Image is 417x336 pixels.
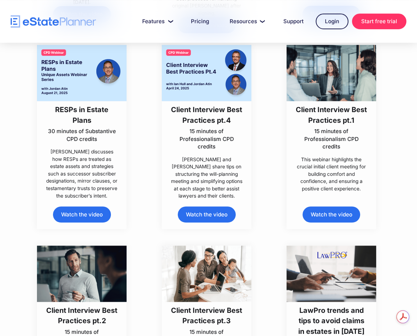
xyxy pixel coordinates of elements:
h3: Client Interview Best Practices pt.1 [295,105,368,126]
a: Watch the video [303,206,360,223]
h3: Client Interview Best Practices pt.2 [46,305,118,326]
a: Watch the video [53,206,111,223]
a: Watch the video [178,206,236,223]
a: Start free trial [352,14,406,29]
p: [PERSON_NAME] discusses how RESPs are treated as estate assets and strategies such as successor s... [46,148,118,199]
p: 15 minutes of Professionalism CPD credits [295,127,368,150]
a: Features [134,14,179,28]
a: RESPs in Estate Plans30 minutes of Substantive CPD credits[PERSON_NAME] discusses how RESPs are t... [37,45,127,199]
a: Client Interview Best Practices pt.115 minutes of Professionalism CPD creditsThis webinar highlig... [287,45,376,192]
h3: Client Interview Best Practices pt.3 [171,305,243,326]
a: Pricing [182,14,218,28]
a: Client Interview Best Practices pt.415 minutes of Professionalism CPD credits[PERSON_NAME] and [P... [162,45,251,200]
a: Resources [221,14,271,28]
a: home [11,15,96,28]
a: Login [316,14,348,29]
h3: Client Interview Best Practices pt.4 [171,105,243,126]
p: This webinar highlights the crucial initial client meeting for building comfort and confidence, a... [295,156,368,193]
p: [PERSON_NAME] and [PERSON_NAME] share tips on structuring the will-planning meeting and simplifyi... [171,156,243,200]
h3: RESPs in Estate Plans [46,105,118,126]
a: Support [275,14,312,28]
p: 30 minutes of Substantive CPD credits [46,127,118,143]
p: 15 minutes of Professionalism CPD credits [171,127,243,150]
